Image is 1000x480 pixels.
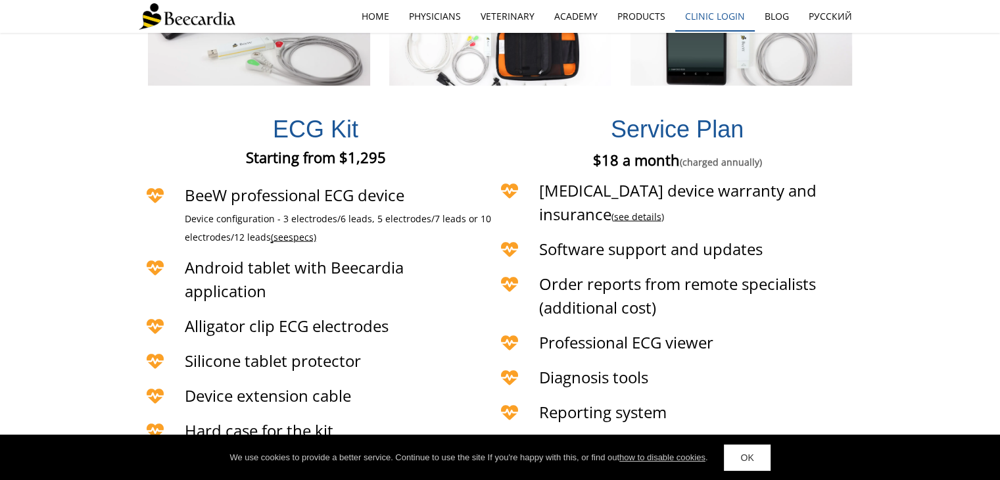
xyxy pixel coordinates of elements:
span: Device extension cable [185,385,351,406]
span: Android tablet with Beecardia application [185,256,404,302]
span: Software support and updates [539,238,763,260]
span: Service Plan [611,116,744,143]
span: $18 a month [592,150,761,170]
span: Device configuration - 3 electrodes/6 leads, 5 electrodes/7 leads or 10 electrodes/12 leads [185,212,491,244]
span: ( ) [611,210,664,223]
span: Silicone tablet protector [185,350,361,372]
span: [MEDICAL_DATA] device warranty and insurance [539,180,817,225]
span: Reporting system [539,401,667,423]
span: Alligator clip ECG electrodes [185,315,389,337]
a: Products [607,1,675,32]
a: home [352,1,399,32]
span: Starting from $1,295 [246,147,386,167]
span: (charged annually) [679,156,761,168]
div: We use cookies to provide a better service. Continue to use the site If you're happy with this, o... [229,451,707,464]
span: specs) [289,231,316,243]
a: Blog [755,1,799,32]
img: Beecardia [139,3,235,30]
span: BeeW professional ECG device [185,184,404,206]
span: Diagnosis tools [539,366,648,388]
a: see details [614,210,661,223]
a: Physicians [399,1,471,32]
span: Hard case for the kit [185,420,333,441]
span: ( [271,231,274,243]
a: seespecs) [274,232,316,243]
a: OK [724,444,770,471]
a: Veterinary [471,1,544,32]
span: Order reports from remote specialists (additional cost) [539,273,816,318]
a: how to disable cookies [619,452,705,462]
span: Professional ECG viewer [539,331,713,353]
a: Русский [799,1,862,32]
span: ECG Kit [273,116,358,143]
a: Clinic Login [675,1,755,32]
a: Academy [544,1,607,32]
span: see [274,231,289,243]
